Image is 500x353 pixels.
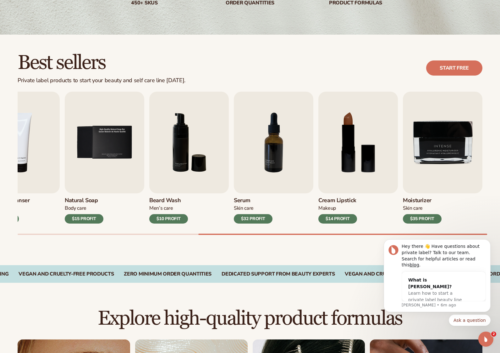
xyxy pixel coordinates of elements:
a: 8 / 9 [318,92,398,224]
h3: Cream Lipstick [318,197,357,204]
h3: Moisturizer [403,197,442,204]
a: 6 / 9 [149,92,229,224]
h2: Best sellers [18,52,185,73]
div: Body Care [65,205,103,212]
div: $35 PROFIT [403,214,442,224]
div: Skin Care [234,205,272,212]
h3: Natural Soap [65,197,103,204]
div: $32 PROFIT [234,214,272,224]
div: $10 PROFIT [149,214,188,224]
div: Makeup [318,205,357,212]
a: 7 / 9 [234,92,313,224]
div: VEGAN AND CRUELTY-FREE PRODUCTS [19,271,114,277]
div: ZERO MINIMUM ORDER QUANTITIES [124,271,212,277]
div: Skin Care [403,205,442,212]
a: Start free [426,60,482,76]
span: 2 [491,332,496,337]
h3: Beard Wash [149,197,188,204]
iframe: Intercom live chat [478,332,493,347]
div: Private label products to start your beauty and self care line [DATE]. [18,77,185,84]
a: 9 / 9 [403,92,482,224]
div: $14 PROFIT [318,214,357,224]
div: DEDICATED SUPPORT FROM BEAUTY EXPERTS [222,271,335,277]
div: $15 PROFIT [65,214,103,224]
div: Vegan and Cruelty-Free Products [345,271,440,277]
iframe: Intercom notifications message [374,225,500,336]
a: 5 / 9 [65,92,144,224]
h3: Serum [234,197,272,204]
h2: Explore high-quality product formulas [18,308,482,329]
div: Men’s Care [149,205,188,212]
